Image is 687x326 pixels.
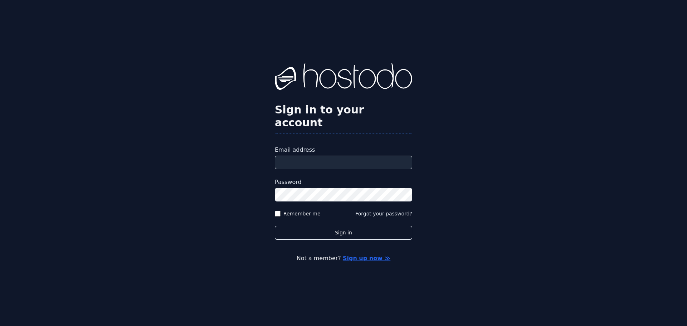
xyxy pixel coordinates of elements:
label: Email address [275,146,412,154]
label: Password [275,178,412,186]
button: Forgot your password? [355,210,412,217]
p: Not a member? [34,254,653,263]
h2: Sign in to your account [275,103,412,129]
label: Remember me [283,210,321,217]
a: Sign up now ≫ [343,255,390,262]
img: Hostodo [275,63,412,92]
button: Sign in [275,226,412,240]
